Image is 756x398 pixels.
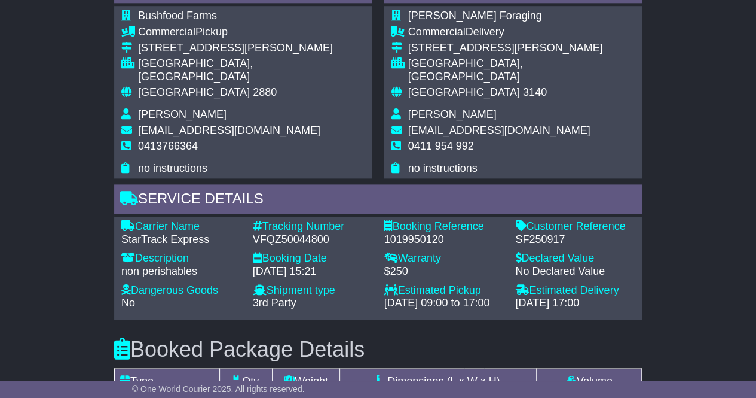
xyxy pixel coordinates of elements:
[114,369,219,395] td: Type
[272,369,340,395] td: Weight
[408,10,541,22] span: [PERSON_NAME] Foraging
[515,297,635,310] div: [DATE] 17:00
[408,162,477,174] span: no instructions
[121,297,135,309] span: No
[121,252,241,265] div: Description
[121,220,241,233] div: Carrier Name
[253,265,372,278] div: [DATE] 15:21
[408,26,635,39] div: Delivery
[138,42,365,55] div: [STREET_ADDRESS][PERSON_NAME]
[384,220,503,233] div: Booking Reference
[408,108,496,120] span: [PERSON_NAME]
[121,233,241,247] div: StarTrack Express
[121,265,241,278] div: non perishables
[408,42,635,55] div: [STREET_ADDRESS][PERSON_NAME]
[408,140,473,152] span: 0411 954 992
[138,26,195,38] span: Commercial
[384,265,503,278] div: $250
[219,369,272,395] td: Qty.
[253,86,277,98] span: 2880
[384,284,503,297] div: Estimated Pickup
[138,10,217,22] span: Bushfood Farms
[384,252,503,265] div: Warranty
[253,220,372,233] div: Tracking Number
[408,124,590,136] span: [EMAIL_ADDRESS][DOMAIN_NAME]
[515,265,635,278] div: No Declared Value
[340,369,537,395] td: Dimensions (L x W x H)
[138,124,320,136] span: [EMAIL_ADDRESS][DOMAIN_NAME]
[253,233,372,247] div: VFQZ50044800
[132,384,305,394] span: © One World Courier 2025. All rights reserved.
[253,284,372,297] div: Shipment type
[138,162,207,174] span: no instructions
[138,108,227,120] span: [PERSON_NAME]
[384,233,503,247] div: 1019950120
[138,140,198,152] span: 0413766364
[523,86,547,98] span: 3140
[138,86,250,98] span: [GEOGRAPHIC_DATA]
[114,184,642,217] div: Service Details
[253,297,296,309] span: 3rd Party
[408,57,635,83] div: [GEOGRAPHIC_DATA], [GEOGRAPHIC_DATA]
[138,57,365,83] div: [GEOGRAPHIC_DATA], [GEOGRAPHIC_DATA]
[138,26,365,39] div: Pickup
[384,297,503,310] div: [DATE] 09:00 to 17:00
[408,26,465,38] span: Commercial
[408,86,519,98] span: [GEOGRAPHIC_DATA]
[515,284,635,297] div: Estimated Delivery
[515,252,635,265] div: Declared Value
[515,233,635,247] div: SF250917
[121,284,241,297] div: Dangerous Goods
[515,220,635,233] div: Customer Reference
[253,252,372,265] div: Booking Date
[537,369,642,395] td: Volume
[114,338,642,361] h3: Booked Package Details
